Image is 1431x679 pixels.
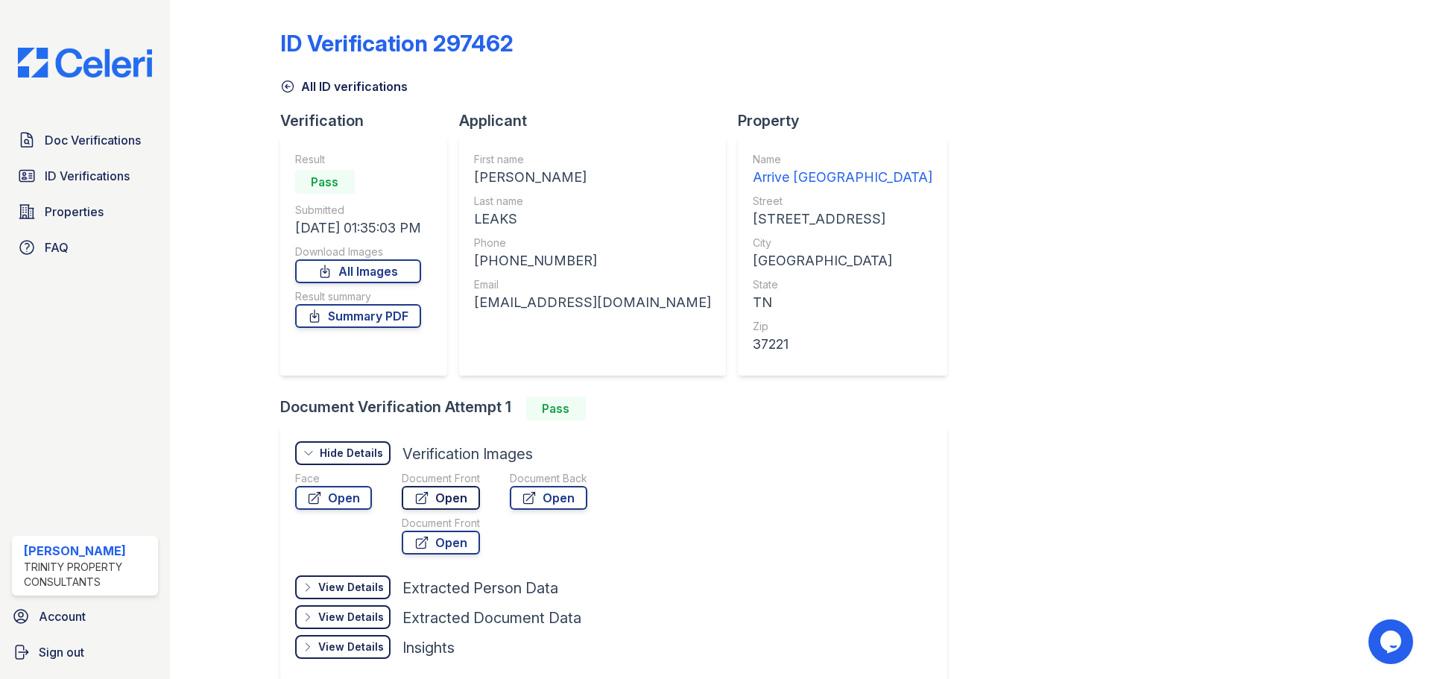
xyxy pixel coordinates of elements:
div: State [753,277,932,292]
div: [GEOGRAPHIC_DATA] [753,250,932,271]
div: Hide Details [320,446,383,461]
a: All ID verifications [280,78,408,95]
a: ID Verifications [12,161,158,191]
a: Open [295,486,372,510]
span: Doc Verifications [45,131,141,149]
div: Name [753,152,932,167]
div: Submitted [295,203,421,218]
a: Open [510,486,587,510]
div: View Details [318,610,384,625]
span: Properties [45,203,104,221]
div: [PERSON_NAME] [474,167,711,188]
div: Email [474,277,711,292]
div: Extracted Person Data [402,578,558,599]
a: Summary PDF [295,304,421,328]
a: All Images [295,259,421,283]
img: CE_Logo_Blue-a8612792a0a2168367f1c8372b55b34899dd931a85d93a1a3d3e32e68fde9ad4.png [6,48,164,78]
div: [PHONE_NUMBER] [474,250,711,271]
a: Sign out [6,637,164,667]
iframe: chat widget [1368,619,1416,664]
a: Doc Verifications [12,125,158,155]
a: Name Arrive [GEOGRAPHIC_DATA] [753,152,932,188]
div: TN [753,292,932,313]
div: Insights [402,637,455,658]
div: Arrive [GEOGRAPHIC_DATA] [753,167,932,188]
div: [EMAIL_ADDRESS][DOMAIN_NAME] [474,292,711,313]
div: Document Verification Attempt 1 [280,397,959,420]
div: Pass [295,170,355,194]
div: Trinity Property Consultants [24,560,152,590]
div: Result [295,152,421,167]
a: Account [6,601,164,631]
div: Street [753,194,932,209]
span: Account [39,607,86,625]
span: FAQ [45,239,69,256]
div: City [753,236,932,250]
div: Phone [474,236,711,250]
a: FAQ [12,233,158,262]
div: Result summary [295,289,421,304]
div: Applicant [459,110,738,131]
div: 37221 [753,334,932,355]
div: Pass [526,397,586,420]
div: Zip [753,319,932,334]
a: Open [402,531,480,555]
div: [DATE] 01:35:03 PM [295,218,421,239]
div: Last name [474,194,711,209]
div: [PERSON_NAME] [24,542,152,560]
a: Open [402,486,480,510]
div: ID Verification 297462 [280,30,514,57]
div: Extracted Document Data [402,607,581,628]
div: Verification [280,110,459,131]
div: View Details [318,639,384,654]
div: LEAKS [474,209,711,230]
div: Download Images [295,244,421,259]
a: Properties [12,197,158,227]
div: Property [738,110,959,131]
div: Document Front [402,516,480,531]
span: Sign out [39,643,84,661]
div: Face [295,471,372,486]
div: Verification Images [402,443,533,464]
span: ID Verifications [45,167,130,185]
div: [STREET_ADDRESS] [753,209,932,230]
div: View Details [318,580,384,595]
div: First name [474,152,711,167]
div: Document Front [402,471,480,486]
div: Document Back [510,471,587,486]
